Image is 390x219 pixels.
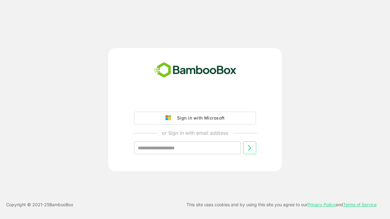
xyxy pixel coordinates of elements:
p: or Sign in with email address [162,129,228,137]
p: Copyright © 2021- 25 BambooBox [6,201,73,208]
a: Privacy Policy [307,202,335,207]
div: Sign in with Microsoft [174,114,225,122]
img: google [165,115,174,121]
p: This site uses cookies and by using this site you agree to our and [186,201,377,208]
button: Sign in with Microsoft [134,112,256,124]
a: Terms of Service [343,202,377,207]
img: bamboobox [151,60,240,80]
